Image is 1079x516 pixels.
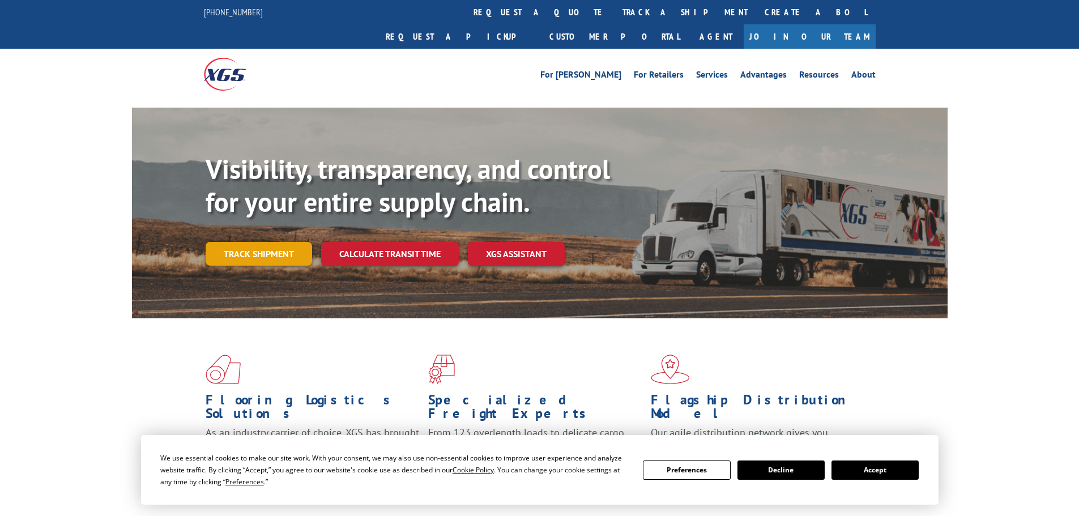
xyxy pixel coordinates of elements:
[206,393,420,426] h1: Flooring Logistics Solutions
[651,393,865,426] h1: Flagship Distribution Model
[744,24,876,49] a: Join Our Team
[541,24,688,49] a: Customer Portal
[204,6,263,18] a: [PHONE_NUMBER]
[851,70,876,83] a: About
[141,435,939,505] div: Cookie Consent Prompt
[428,355,455,384] img: xgs-icon-focused-on-flooring-red
[225,477,264,487] span: Preferences
[651,426,859,453] span: Our agile distribution network gives you nationwide inventory management on demand.
[321,242,459,266] a: Calculate transit time
[206,242,312,266] a: Track shipment
[206,151,610,219] b: Visibility, transparency, and control for your entire supply chain.
[737,460,825,480] button: Decline
[377,24,541,49] a: Request a pickup
[651,355,690,384] img: xgs-icon-flagship-distribution-model-red
[696,70,728,83] a: Services
[688,24,744,49] a: Agent
[428,393,642,426] h1: Specialized Freight Experts
[831,460,919,480] button: Accept
[540,70,621,83] a: For [PERSON_NAME]
[453,465,494,475] span: Cookie Policy
[160,452,629,488] div: We use essential cookies to make our site work. With your consent, we may also use non-essential ...
[634,70,684,83] a: For Retailers
[206,355,241,384] img: xgs-icon-total-supply-chain-intelligence-red
[468,242,565,266] a: XGS ASSISTANT
[799,70,839,83] a: Resources
[206,426,419,466] span: As an industry carrier of choice, XGS has brought innovation and dedication to flooring logistics...
[740,70,787,83] a: Advantages
[428,426,642,476] p: From 123 overlength loads to delicate cargo, our experienced staff knows the best way to move you...
[643,460,730,480] button: Preferences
